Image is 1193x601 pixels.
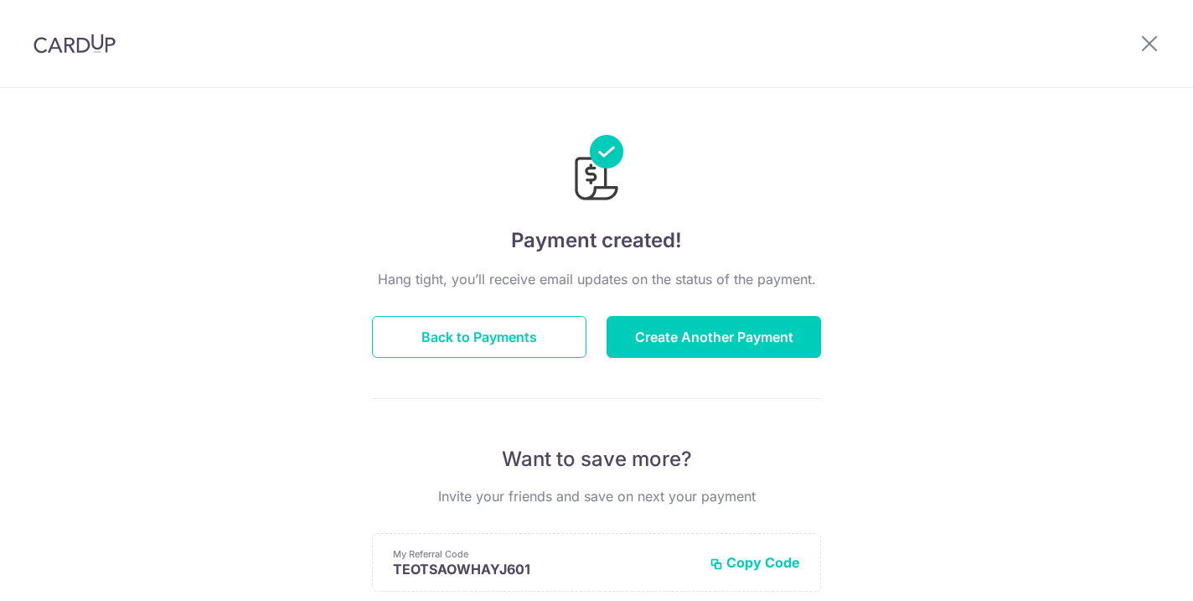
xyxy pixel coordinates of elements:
button: Create Another Payment [607,316,821,358]
p: TEOTSAOWHAYJ601 [393,561,696,578]
img: CardUp [34,34,116,54]
p: Want to save more? [372,446,821,473]
button: Copy Code [710,554,800,571]
h4: Payment created! [372,225,821,256]
p: Hang tight, you’ll receive email updates on the status of the payment. [372,269,821,289]
button: Back to Payments [372,316,586,358]
p: My Referral Code [393,547,696,561]
p: Invite your friends and save on next your payment [372,486,821,506]
img: Payments [570,135,623,205]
